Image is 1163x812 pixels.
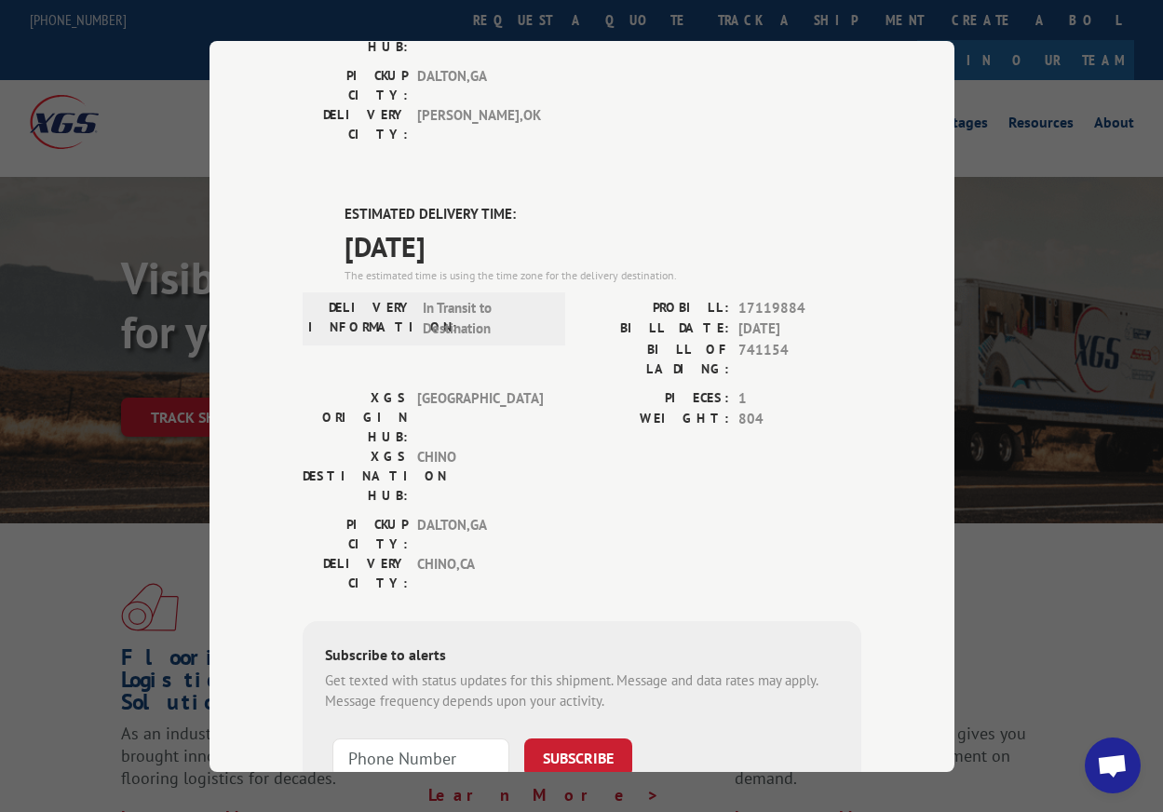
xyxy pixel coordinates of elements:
div: Subscribe to alerts [325,643,839,670]
span: 741154 [738,339,861,378]
div: Get texted with status updates for this shipment. Message and data rates may apply. Message frequ... [325,670,839,711]
button: SUBSCRIBE [524,738,632,777]
label: DELIVERY INFORMATION: [308,297,413,339]
span: DALTON , GA [417,66,543,105]
span: [PERSON_NAME] , OK [417,105,543,144]
span: [DATE] [345,224,861,266]
span: 804 [738,409,861,430]
span: CHINO , CA [417,553,543,592]
span: 17119884 [738,297,861,318]
label: DELIVERY CITY: [303,553,408,592]
label: PIECES: [582,387,729,409]
label: XGS ORIGIN HUB: [303,387,408,446]
label: WEIGHT: [582,409,729,430]
div: Open chat [1085,738,1141,793]
span: DALTON , GA [417,514,543,553]
label: DELIVERY CITY: [303,105,408,144]
label: PROBILL: [582,297,729,318]
label: BILL OF LADING: [582,339,729,378]
span: [DATE] [738,318,861,340]
label: PICKUP CITY: [303,66,408,105]
span: In Transit to Destination [423,297,548,339]
label: ESTIMATED DELIVERY TIME: [345,204,861,225]
input: Phone Number [332,738,509,777]
div: The estimated time is using the time zone for the delivery destination. [345,266,861,283]
span: CHINO [417,446,543,505]
span: [GEOGRAPHIC_DATA] [417,387,543,446]
span: 1 [738,387,861,409]
label: BILL DATE: [582,318,729,340]
label: PICKUP CITY: [303,514,408,553]
label: XGS DESTINATION HUB: [303,446,408,505]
